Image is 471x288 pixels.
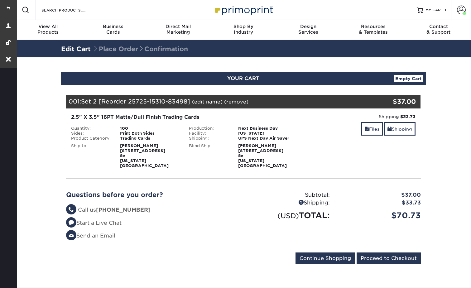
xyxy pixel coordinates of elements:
a: (edit name) [192,99,223,105]
div: Next Business Day [233,126,302,131]
a: View AllProducts [16,20,81,40]
span: Set 2 [Reorder 25725-15310-83498] [81,98,190,105]
div: $70.73 [334,209,425,221]
div: 100 [115,126,184,131]
div: Shipping: [307,113,416,120]
a: DesignServices [276,20,341,40]
input: Proceed to Checkout [357,252,421,264]
div: Subtotal: [243,191,334,199]
a: Send an Email [66,233,115,239]
span: View All [16,24,81,29]
a: Files [361,122,383,136]
span: Contact [406,24,471,29]
div: Services [276,24,341,35]
span: Business [81,24,146,29]
input: Continue Shopping [296,252,355,264]
div: & Support [406,24,471,35]
a: (remove) [224,99,248,105]
a: BusinessCards [81,20,146,40]
div: Product Category: [66,136,116,141]
div: Facility: [184,131,233,136]
div: Ship to: [66,143,116,168]
span: MY CART [425,7,443,13]
div: Quantity: [66,126,116,131]
a: Direct MailMarketing [146,20,211,40]
div: $33.73 [334,199,425,207]
strong: [PERSON_NAME] [STREET_ADDRESS] 8e [US_STATE][GEOGRAPHIC_DATA] [238,143,287,168]
span: shipping [387,127,392,132]
span: Design [276,24,341,29]
img: Primoprint [212,3,275,17]
span: Direct Mail [146,24,211,29]
a: Shop ByIndustry [211,20,276,40]
div: & Templates [341,24,406,35]
div: Sides: [66,131,116,136]
div: Marketing [146,24,211,35]
div: $37.00 [334,191,425,199]
div: Production: [184,126,233,131]
span: files [365,127,369,132]
small: (USD) [277,212,299,220]
div: TOTAL: [243,209,334,221]
div: $37.00 [362,97,416,106]
div: Products [16,24,81,35]
div: 2.5" X 3.5" 16PT Matte/Dull Finish Trading Cards [71,113,298,121]
div: Shipping: [243,199,334,207]
span: Place Order Confirmation [93,45,188,53]
span: YOUR CART [227,75,259,81]
a: Shipping [384,122,416,136]
strong: $33.73 [400,114,416,119]
strong: [PHONE_NUMBER] [96,207,151,213]
a: Edit Cart [61,45,91,53]
div: Industry [211,24,276,35]
div: UPS Next Day Air Saver [233,136,302,141]
h2: Questions before you order? [66,191,239,199]
input: SEARCH PRODUCTS..... [41,6,102,14]
span: Shop By [211,24,276,29]
span: Resources [341,24,406,29]
div: Print Both Sides [115,131,184,136]
div: Blind Ship: [184,143,233,168]
li: Call us [66,206,239,214]
div: Trading Cards [115,136,184,141]
a: Empty Cart [394,75,423,82]
a: Resources& Templates [341,20,406,40]
strong: [PERSON_NAME] [STREET_ADDRESS] 8e [US_STATE][GEOGRAPHIC_DATA] [120,143,169,168]
div: Cards [81,24,146,35]
span: 1 [445,8,446,12]
div: 001: [66,95,362,108]
div: Shipping: [184,136,233,141]
div: [US_STATE] [233,131,302,136]
a: Start a Live Chat [66,220,122,226]
a: Contact& Support [406,20,471,40]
